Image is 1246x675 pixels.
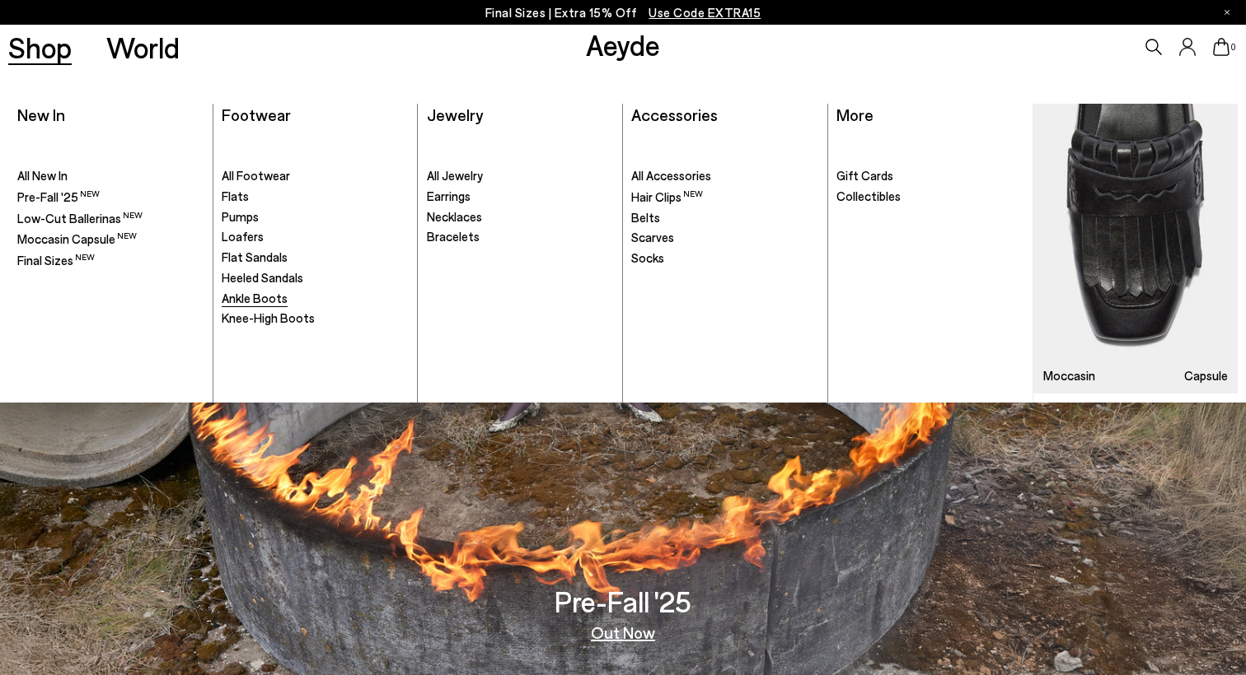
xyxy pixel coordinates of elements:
span: Collectibles [836,189,901,203]
a: All Accessories [631,168,818,184]
a: All Footwear [222,168,409,184]
a: Socks [631,250,818,267]
a: Moccasin Capsule [17,230,204,248]
span: All Accessories [631,168,711,183]
span: Loafers [222,229,264,244]
span: Scarves [631,230,674,244]
a: Flat Sandals [222,249,409,266]
span: Necklaces [427,209,482,224]
a: Bracelets [427,229,614,245]
span: Flat Sandals [222,249,288,264]
a: Footwear [222,105,291,124]
span: Hair Clips [631,189,703,204]
span: All Footwear [222,168,290,183]
span: 0 [1230,43,1238,52]
span: All New In [17,168,68,183]
span: Pumps [222,209,259,224]
a: New In [17,105,65,124]
a: Shop [8,33,72,62]
span: All Jewelry [427,168,483,183]
span: Earrings [427,189,471,203]
a: Collectibles [836,189,1024,205]
a: Aeyde [586,27,660,62]
a: Loafers [222,229,409,245]
span: Low-Cut Ballerinas [17,211,143,226]
a: Knee-High Boots [222,310,409,327]
a: All New In [17,168,204,184]
span: Navigate to /collections/ss25-final-sizes [649,5,761,20]
span: Pre-Fall '25 [17,189,100,204]
span: Belts [631,210,660,225]
span: Bracelets [427,229,480,244]
span: Gift Cards [836,168,893,183]
a: Earrings [427,189,614,205]
a: Gift Cards [836,168,1024,184]
span: Final Sizes [17,253,95,268]
h3: Moccasin [1043,370,1095,382]
span: Ankle Boots [222,291,288,305]
span: Flats [222,189,249,203]
a: All Jewelry [427,168,614,184]
a: World [106,33,180,62]
a: 0 [1213,38,1230,56]
a: Ankle Boots [222,291,409,307]
a: Final Sizes [17,252,204,269]
a: Pre-Fall '25 [17,189,204,206]
a: Accessories [631,105,718,124]
span: Knee-High Boots [222,310,315,325]
h3: Capsule [1184,370,1228,382]
a: Scarves [631,230,818,246]
img: Mobile_e6eede4d-78b8-4bd1-ae2a-4197e375e133_900x.jpg [1033,104,1238,393]
span: Heeled Sandals [222,270,303,285]
p: Final Sizes | Extra 15% Off [485,2,761,23]
h3: Pre-Fall '25 [555,587,691,616]
span: Moccasin Capsule [17,231,137,246]
a: Jewelry [427,105,483,124]
a: Hair Clips [631,189,818,206]
a: Moccasin Capsule [1033,104,1238,393]
span: Socks [631,250,664,265]
a: Belts [631,210,818,226]
a: Necklaces [427,209,614,226]
a: More [836,105,874,124]
a: Out Now [591,624,655,640]
a: Heeled Sandals [222,270,409,286]
a: Flats [222,189,409,205]
a: Pumps [222,209,409,226]
a: Low-Cut Ballerinas [17,210,204,227]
